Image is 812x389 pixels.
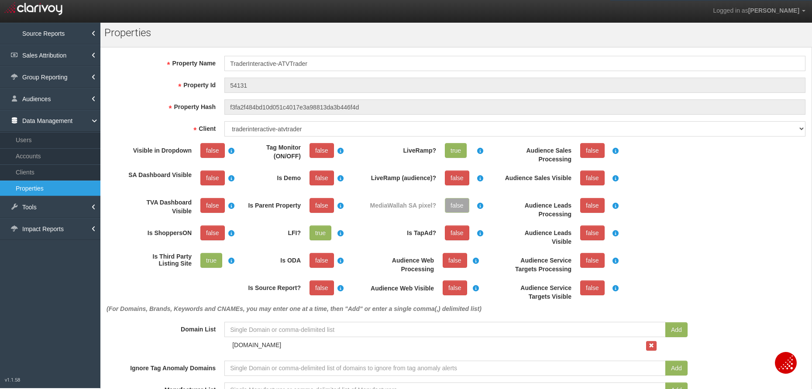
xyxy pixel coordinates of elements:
label: Is Parent Property [233,198,305,210]
label: Is TapAd? [364,225,440,237]
label: Audience Sales Processing [499,143,576,164]
label: Property Id [102,78,220,89]
a: false [443,253,467,268]
span: Logged in as [713,7,748,14]
a: false [310,253,334,268]
input: Enter the name of the property [224,56,805,71]
label: Client [102,121,220,133]
a: false [200,171,225,185]
label: LiveRamp (audience)? [364,171,440,182]
button: Add [665,322,688,337]
label: Is ODA [233,253,305,265]
label: MediaWallah SA pixel? [364,198,440,210]
a: false [580,198,605,213]
label: SA Dashboard Visible [124,171,196,179]
a: false [445,171,469,185]
a: true [200,253,222,268]
a: true [310,225,331,240]
label: Is Demo [233,171,305,182]
a: false [200,198,225,213]
label: Is Third Party Listing Site [124,253,196,267]
label: Is ShoppersON [124,225,196,237]
label: Audience Leads Visible [499,225,576,246]
a: false [580,143,605,158]
a: false [310,171,334,185]
label: Property Hash [102,99,220,111]
div: [DOMAIN_NAME] [228,341,646,349]
a: false [200,225,225,240]
a: true [445,143,467,158]
a: false [445,225,469,240]
a: Logged in as[PERSON_NAME] [706,0,812,21]
button: Add [665,361,688,375]
em: (For Domains, Brands, Keywords and CNAMEs, you may enter one at a time, then "Add" or enter a sin... [107,305,482,312]
a: false [200,143,225,158]
label: Ignore Tag Anomaly Domains [102,361,220,372]
a: false [310,143,334,158]
a: false [580,171,605,185]
input: Property Id [224,78,805,93]
label: Domain List [102,322,220,334]
a: false [310,198,334,213]
label: Is Source Report? [233,280,305,292]
a: false [580,225,605,240]
label: Audience Leads Processing [499,198,576,218]
input: Single Domain or comma-delimited list of domains to ignore from tag anomaly alerts [224,361,666,376]
span: o [114,27,120,39]
label: Property Name [102,56,220,68]
a: false [580,280,605,295]
label: Tag Monitor (ON/OFF) [233,143,305,160]
label: LFI? [233,225,305,237]
label: TVA Dashboard Visible [124,198,196,215]
h1: Pr perties [104,27,315,38]
label: Audience Service Targets Processing [499,253,576,273]
label: Audience Web Visible [364,280,438,292]
a: false [310,280,334,295]
label: Audience Web Processing [364,253,438,273]
a: false [443,280,467,295]
a: false [580,253,605,268]
input: Single Domain or comma-delimited list [224,322,666,337]
label: LiveRamp? [364,143,440,155]
label: Audience Service Targets Visible [499,280,576,301]
label: Visible in Dropdown [124,143,196,155]
label: Audience Sales Visible [499,171,576,182]
span: [PERSON_NAME] [748,7,799,14]
input: Property Hash [224,99,805,115]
